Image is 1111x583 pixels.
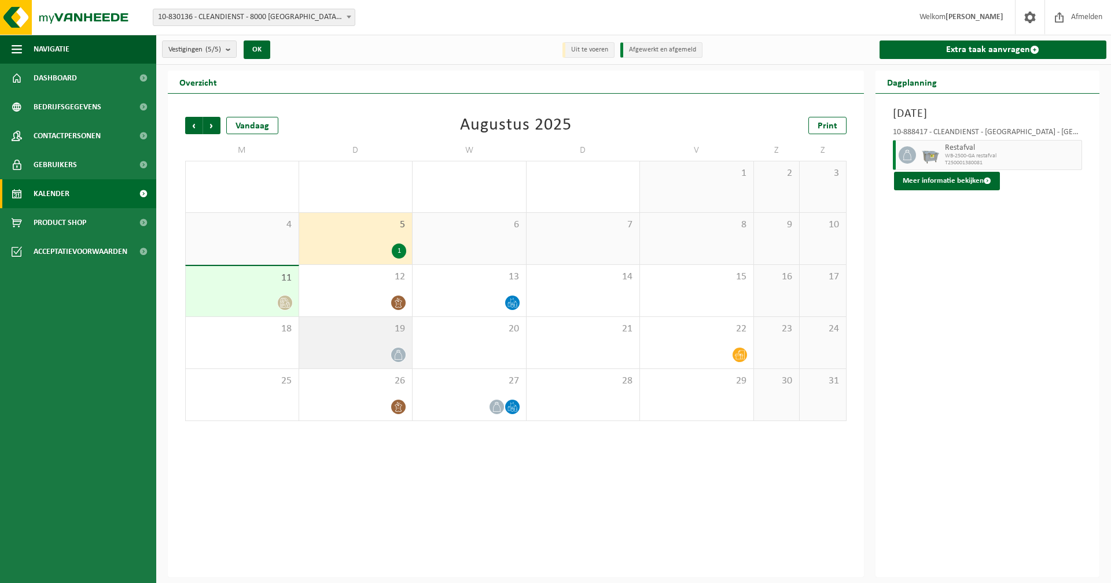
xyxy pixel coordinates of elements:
[34,179,69,208] span: Kalender
[646,375,748,388] span: 29
[805,167,840,180] span: 3
[192,375,293,388] span: 25
[646,323,748,335] span: 22
[34,208,86,237] span: Product Shop
[532,323,634,335] span: 21
[34,64,77,93] span: Dashboard
[305,271,407,283] span: 12
[760,271,794,283] span: 16
[418,167,520,180] span: 30
[168,71,229,93] h2: Overzicht
[34,35,69,64] span: Navigatie
[418,375,520,388] span: 27
[34,150,77,179] span: Gebruikers
[946,13,1003,21] strong: [PERSON_NAME]
[760,167,794,180] span: 2
[805,219,840,231] span: 10
[945,143,1079,153] span: Restafval
[168,41,221,58] span: Vestigingen
[305,323,407,335] span: 19
[192,323,293,335] span: 18
[760,219,794,231] span: 9
[192,272,293,285] span: 11
[805,375,840,388] span: 31
[532,219,634,231] span: 7
[162,40,237,58] button: Vestigingen(5/5)
[646,271,748,283] span: 15
[805,271,840,283] span: 17
[646,219,748,231] span: 8
[203,117,220,134] span: Volgende
[185,140,299,161] td: M
[880,40,1107,59] a: Extra taak aanvragen
[460,117,572,134] div: Augustus 2025
[945,153,1079,160] span: WB-2500-GA restafval
[153,9,355,26] span: 10-830136 - CLEANDIENST - 8000 BRUGGE, PATHOEKEWEG 48
[893,105,1083,123] h3: [DATE]
[205,46,221,53] count: (5/5)
[305,375,407,388] span: 26
[418,271,520,283] span: 13
[760,375,794,388] span: 30
[894,172,1000,190] button: Meer informatie bekijken
[893,128,1083,140] div: 10-888417 - CLEANDIENST - [GEOGRAPHIC_DATA] - [GEOGRAPHIC_DATA]
[532,167,634,180] span: 31
[192,219,293,231] span: 4
[34,93,101,121] span: Bedrijfsgegevens
[922,146,939,164] img: WB-2500-GAL-GY-01
[34,237,127,266] span: Acceptatievoorwaarden
[244,40,270,59] button: OK
[226,117,278,134] div: Vandaag
[640,140,754,161] td: V
[800,140,846,161] td: Z
[185,117,203,134] span: Vorige
[818,121,837,131] span: Print
[305,219,407,231] span: 5
[805,323,840,335] span: 24
[418,323,520,335] span: 20
[153,9,355,25] span: 10-830136 - CLEANDIENST - 8000 BRUGGE, PATHOEKEWEG 48
[299,140,413,161] td: D
[875,71,948,93] h2: Dagplanning
[527,140,641,161] td: D
[760,323,794,335] span: 23
[413,140,527,161] td: W
[532,271,634,283] span: 14
[418,219,520,231] span: 6
[305,167,407,180] span: 29
[532,375,634,388] span: 28
[646,167,748,180] span: 1
[945,160,1079,167] span: T250001380081
[754,140,800,161] td: Z
[192,167,293,180] span: 28
[392,243,406,259] div: 1
[808,117,847,134] a: Print
[620,42,702,58] li: Afgewerkt en afgemeld
[34,121,101,150] span: Contactpersonen
[562,42,615,58] li: Uit te voeren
